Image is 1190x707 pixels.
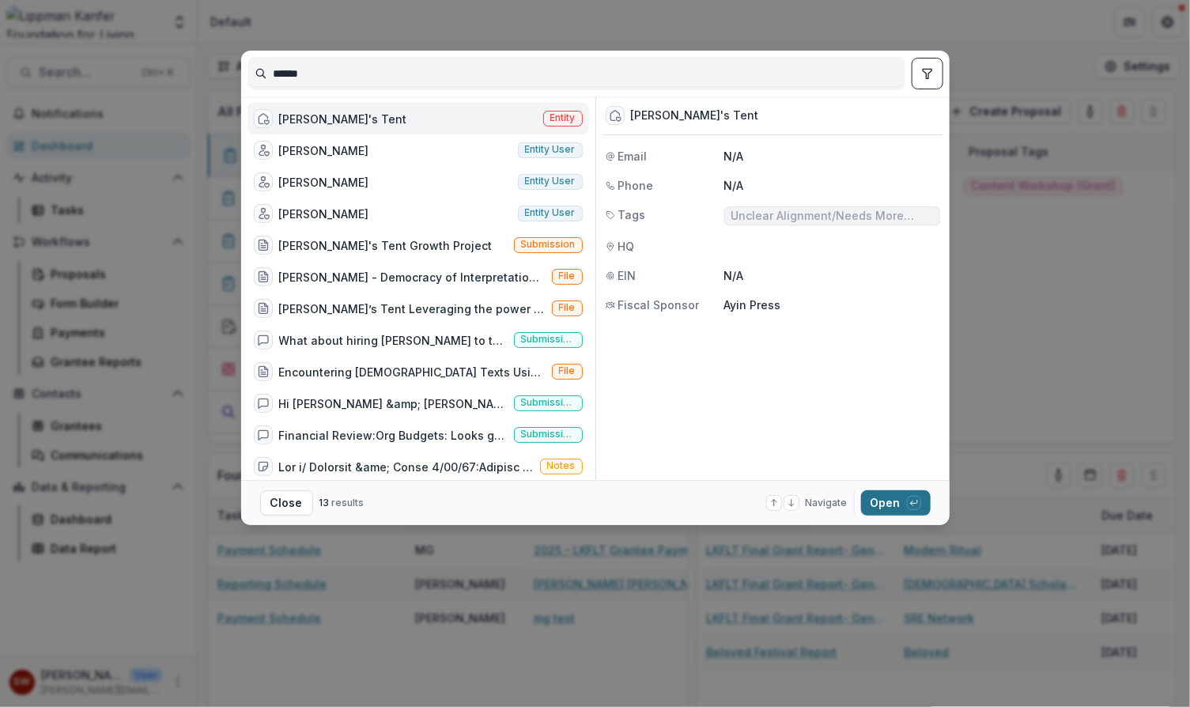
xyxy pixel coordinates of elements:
[279,459,534,475] div: Lor i/ Dolorsit &ame; Conse 4/00/67:Adipisc elitsedDoeiusmod temp - inci u labor etd magn AL Enim...
[618,267,637,284] span: EIN
[618,148,648,164] span: Email
[724,148,940,164] p: N/A
[279,237,493,254] div: [PERSON_NAME]'s Tent Growth Project
[279,111,407,127] div: [PERSON_NAME]'s Tent
[332,497,365,509] span: results
[279,301,546,317] div: [PERSON_NAME]’s Tent Leveraging the power of home spaces for vibrant [DEMOGRAPHIC_DATA] gathering...
[731,210,933,223] span: Unclear Alignment/Needs More Assessment
[279,427,508,444] div: Financial Review:Org Budgets: Looks good/ok; curious about the attorney's fees and prospective fu...
[260,490,313,516] button: Close
[806,496,848,510] span: Navigate
[521,429,576,440] span: Submission comment
[279,206,369,222] div: [PERSON_NAME]
[550,112,576,123] span: Entity
[724,297,940,313] p: Ayin Press
[279,332,508,349] div: What about hiring [PERSON_NAME] to turn some excellent content (e.g., books, articles, etc.) into...
[525,207,576,218] span: Entity user
[559,365,576,376] span: File
[279,269,546,285] div: [PERSON_NAME] - Democracy of Interpretation - .pdf
[547,460,576,471] span: Notes
[521,334,576,345] span: Submission comment
[618,206,646,223] span: Tags
[521,239,576,250] span: Submission
[279,142,369,159] div: [PERSON_NAME]
[912,58,943,89] button: toggle filters
[525,176,576,187] span: Entity user
[631,109,759,123] div: [PERSON_NAME]'s Tent
[525,144,576,155] span: Entity user
[559,270,576,282] span: File
[618,297,700,313] span: Fiscal Sponsor
[618,238,635,255] span: HQ
[618,177,654,194] span: Phone
[279,174,369,191] div: [PERSON_NAME]
[279,395,508,412] div: Hi [PERSON_NAME] &amp; [PERSON_NAME]! There was an error in the email I just sent that mentions a...
[861,490,931,516] button: Open
[319,497,330,509] span: 13
[724,267,940,284] p: N/A
[521,397,576,408] span: Submission comment
[279,364,546,380] div: Encountering [DEMOGRAPHIC_DATA] Texts Using the [PERSON_NAME] Method.pdf
[724,177,940,194] p: N/A
[559,302,576,313] span: File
